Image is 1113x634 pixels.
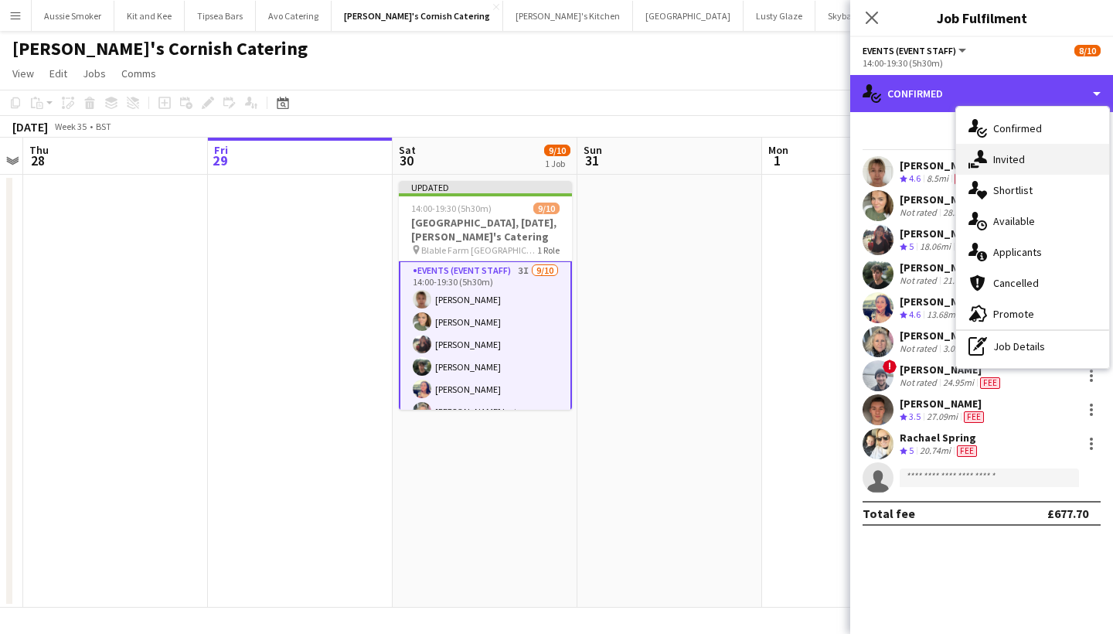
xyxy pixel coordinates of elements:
[545,158,570,169] div: 1 Job
[940,343,972,355] div: 3.05mi
[900,397,987,411] div: [PERSON_NAME]
[83,66,106,80] span: Jobs
[421,244,537,256] span: Blable Farm [GEOGRAPHIC_DATA]
[900,363,1003,377] div: [PERSON_NAME]
[955,173,975,185] span: Fee
[924,308,961,322] div: 13.68mi
[768,143,788,157] span: Mon
[909,411,921,422] span: 3.5
[43,63,73,84] a: Edit
[940,206,977,219] div: 28.57mi
[1047,506,1088,521] div: £677.70
[29,143,49,157] span: Thu
[940,274,972,287] div: 21.8mi
[863,45,968,56] button: Events (Event Staff)
[503,1,633,31] button: [PERSON_NAME]'s Kitchen
[909,172,921,184] span: 4.6
[964,411,984,423] span: Fee
[1074,45,1101,56] span: 8/10
[850,75,1113,112] div: Confirmed
[900,329,1028,343] div: [PERSON_NAME] Instance
[411,203,492,214] span: 14:00-19:30 (5h30m)
[214,143,228,157] span: Fri
[863,506,915,521] div: Total fee
[924,411,961,424] div: 27.09mi
[924,172,951,186] div: 8.5mi
[399,181,572,193] div: Updated
[399,216,572,244] h3: [GEOGRAPHIC_DATA], [DATE], [PERSON_NAME]'s Catering
[917,445,954,458] div: 20.74mi
[956,331,1109,362] div: Job Details
[544,145,570,156] span: 9/10
[900,377,940,389] div: Not rated
[850,8,1113,28] h3: Job Fulfilment
[956,268,1109,298] div: Cancelled
[633,1,744,31] button: [GEOGRAPHIC_DATA]
[212,152,228,169] span: 29
[900,193,1003,206] div: [PERSON_NAME]
[6,63,40,84] a: View
[766,152,788,169] span: 1
[977,377,1003,389] div: Crew has different fees then in role
[900,261,999,274] div: [PERSON_NAME]
[581,152,602,169] span: 31
[900,206,940,219] div: Not rated
[951,172,978,186] div: Crew has different fees then in role
[332,1,503,31] button: [PERSON_NAME]'s Cornish Catering
[900,158,982,172] div: [PERSON_NAME]
[961,411,987,424] div: Crew has different fees then in role
[32,1,114,31] button: Aussie Smoker
[917,240,954,254] div: 18.06mi
[815,1,868,31] button: Skybar
[863,57,1101,69] div: 14:00-19:30 (5h30m)
[537,244,560,256] span: 1 Role
[956,175,1109,206] div: Shortlist
[77,63,112,84] a: Jobs
[900,274,940,287] div: Not rated
[956,237,1109,268] div: Applicants
[399,181,572,410] app-job-card: Updated14:00-19:30 (5h30m)9/10[GEOGRAPHIC_DATA], [DATE], [PERSON_NAME]'s Catering Blable Farm [GE...
[900,227,982,240] div: [PERSON_NAME]
[114,1,185,31] button: Kit and Kee
[956,206,1109,237] div: Available
[909,445,914,456] span: 5
[863,45,956,56] span: Events (Event Staff)
[909,240,914,252] span: 5
[27,152,49,169] span: 28
[584,143,602,157] span: Sun
[940,377,977,389] div: 24.95mi
[121,66,156,80] span: Comms
[12,37,308,60] h1: [PERSON_NAME]'s Cornish Catering
[256,1,332,31] button: Avo Catering
[954,445,980,458] div: Crew has different fees then in role
[956,144,1109,175] div: Invited
[980,377,1000,389] span: Fee
[12,66,34,80] span: View
[12,119,48,135] div: [DATE]
[956,113,1109,144] div: Confirmed
[115,63,162,84] a: Comms
[533,203,560,214] span: 9/10
[744,1,815,31] button: Lusty Glaze
[51,121,90,132] span: Week 35
[900,343,940,355] div: Not rated
[883,360,897,373] span: !
[397,152,416,169] span: 30
[954,240,980,254] div: Crew has different fees then in role
[399,143,416,157] span: Sat
[957,445,977,457] span: Fee
[185,1,256,31] button: Tipsea Bars
[399,261,572,518] app-card-role: Events (Event Staff)3I9/1014:00-19:30 (5h30m)[PERSON_NAME][PERSON_NAME][PERSON_NAME][PERSON_NAME]...
[909,308,921,320] span: 4.6
[900,295,987,308] div: [PERSON_NAME]
[96,121,111,132] div: BST
[49,66,67,80] span: Edit
[900,431,980,445] div: Rachael Spring
[956,298,1109,329] div: Promote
